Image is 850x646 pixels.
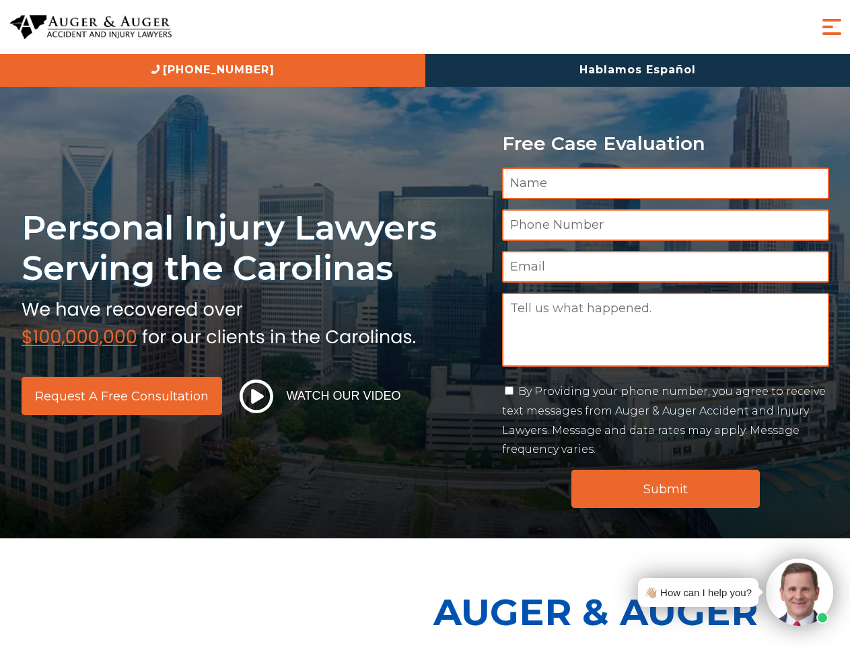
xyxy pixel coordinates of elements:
[10,15,172,40] img: Auger & Auger Accident and Injury Lawyers Logo
[766,559,833,626] img: Intaker widget Avatar
[818,13,845,40] button: Menu
[236,379,405,414] button: Watch Our Video
[502,209,829,241] input: Phone Number
[571,470,760,508] input: Submit
[22,295,416,347] img: sub text
[645,583,752,602] div: 👋🏼 How can I help you?
[35,390,209,402] span: Request a Free Consultation
[502,251,829,283] input: Email
[433,579,843,645] p: Auger & Auger
[22,207,486,289] h1: Personal Injury Lawyers Serving the Carolinas
[502,133,829,154] p: Free Case Evaluation
[502,168,829,199] input: Name
[502,385,826,456] label: By Providing your phone number, you agree to receive text messages from Auger & Auger Accident an...
[22,377,222,415] a: Request a Free Consultation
